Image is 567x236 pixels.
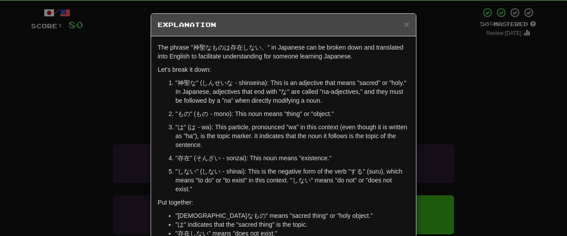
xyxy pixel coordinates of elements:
h5: Explanation [158,20,409,29]
button: Close [404,19,409,29]
p: "もの" (もの - mono): This noun means "thing" or "object." [175,109,409,118]
li: "[DEMOGRAPHIC_DATA]なもの" means "sacred thing" or "holy object." [175,211,409,220]
p: "存在" (そんざい - sonzai): This noun means "existence." [175,154,409,162]
p: Let's break it down: [158,65,409,74]
li: "は" indicates that the "sacred thing" is the topic. [175,220,409,229]
p: Put together: [158,198,409,207]
p: "しない" (しない - shinai): This is the negative form of the verb "する" (suru), which means "to do" or "... [175,167,409,193]
span: × [404,19,409,29]
p: "神聖な" (しんせいな - shinseina): This is an adjective that means "sacred" or "holy." In Japanese, adjec... [175,78,409,105]
p: The phrase "神聖なものは存在しない。" in Japanese can be broken down and translated into English to facilitat... [158,43,409,61]
p: "は" (は - wa): This particle, pronounced "wa" in this context (even though it is written as "ha"),... [175,123,409,149]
